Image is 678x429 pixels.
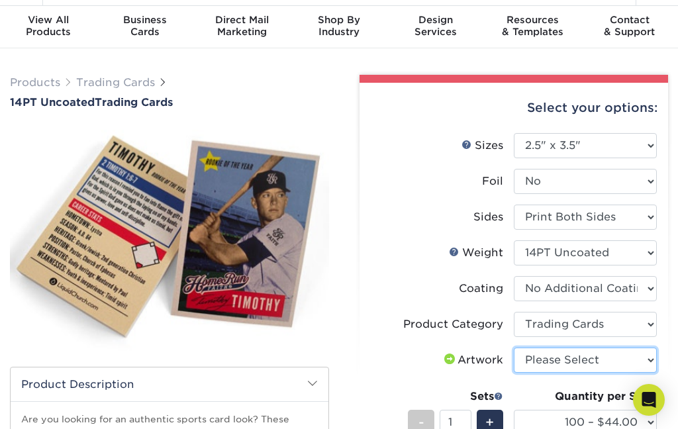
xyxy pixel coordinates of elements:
div: Artwork [442,352,503,368]
a: Contact& Support [581,6,678,48]
a: Products [10,76,60,89]
span: Shop By [291,14,387,26]
div: Select your options: [370,83,657,133]
span: Design [387,14,484,26]
div: Quantity per Set [514,389,657,405]
h2: Product Description [11,367,328,401]
div: Marketing [194,14,291,38]
h1: Trading Cards [10,96,329,109]
a: Shop ByIndustry [291,6,387,48]
a: 14PT UncoatedTrading Cards [10,96,329,109]
div: & Support [581,14,678,38]
div: Open Intercom Messenger [633,384,665,416]
div: Sets [408,389,503,405]
span: Resources [484,14,581,26]
div: Cards [97,14,193,38]
div: Coating [459,281,503,297]
span: Direct Mail [194,14,291,26]
div: Services [387,14,484,38]
div: Industry [291,14,387,38]
span: Contact [581,14,678,26]
img: 14PT Uncoated 01 [10,130,329,351]
a: Trading Cards [76,76,155,89]
a: Resources& Templates [484,6,581,48]
a: BusinessCards [97,6,193,48]
div: Sizes [461,138,503,154]
div: Sides [473,209,503,225]
div: Foil [482,173,503,189]
span: Business [97,14,193,26]
div: Product Category [403,316,503,332]
div: & Templates [484,14,581,38]
a: DesignServices [387,6,484,48]
span: 14PT Uncoated [10,96,95,109]
a: Direct MailMarketing [194,6,291,48]
div: Weight [449,245,503,261]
